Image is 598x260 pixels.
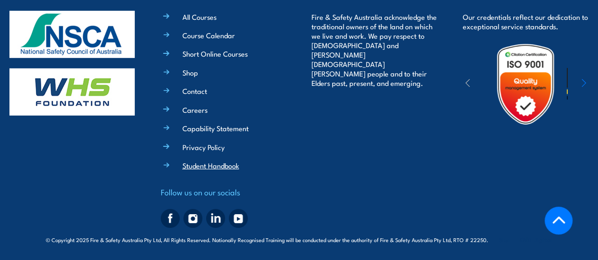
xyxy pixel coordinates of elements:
span: © Copyright 2025 Fire & Safety Australia Pty Ltd, All Rights Reserved. Nationally Recognised Trai... [46,235,552,244]
p: Our credentials reflect our dedication to exceptional service standards. [463,12,589,31]
a: Short Online Courses [182,49,248,59]
a: Careers [182,105,208,115]
a: Shop [182,67,198,77]
a: Privacy Policy [182,142,225,152]
a: Student Handbook [182,160,239,170]
a: Course Calendar [182,30,235,40]
a: Contact [182,86,207,96]
img: nsca-logo-footer [9,11,135,58]
span: Site: [499,236,552,243]
img: whs-logo-footer [9,68,135,116]
p: Fire & Safety Australia acknowledge the traditional owners of the land on which we live and work.... [312,12,438,88]
h4: Follow us on our socials [161,185,287,199]
a: KND Digital [519,235,552,244]
img: Untitled design (19) [484,43,567,126]
a: All Courses [182,12,217,22]
a: Capability Statement [182,123,249,133]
